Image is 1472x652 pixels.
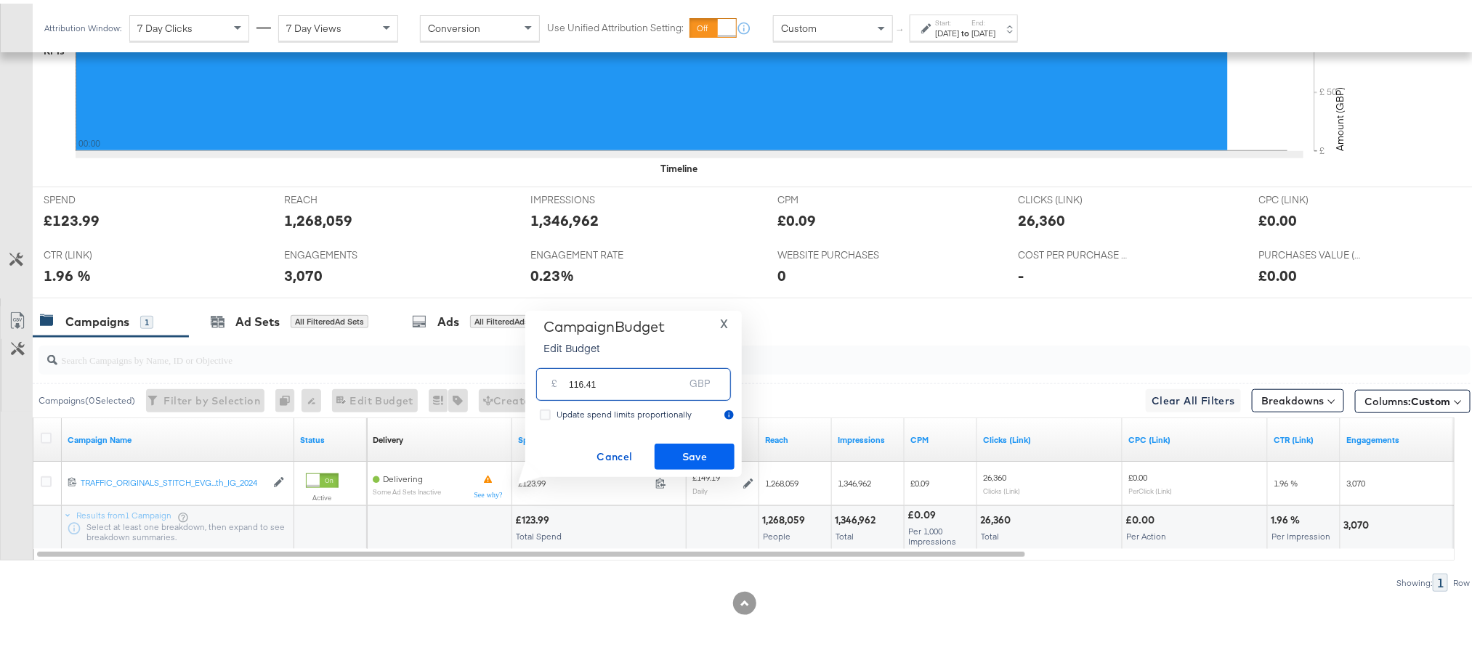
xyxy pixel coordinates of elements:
[44,206,100,227] div: £123.99
[373,484,441,492] sub: Some Ad Sets Inactive
[838,431,899,442] a: The number of times your ad was served. On mobile apps an ad is counted as served the first time ...
[291,311,368,325] div: All Filtered Ad Sets
[1343,515,1373,529] div: 3,070
[557,405,692,416] span: Update spend limits proportionally
[1271,510,1304,523] div: 1.96 %
[531,190,640,203] span: IMPRESSIONS
[306,489,339,499] label: Active
[684,370,716,396] div: GBP
[765,474,798,485] span: 1,268,059
[777,245,886,258] span: WEBSITE PURCHASES
[1452,574,1471,584] div: Row
[284,245,393,258] span: ENGAGEMENTS
[777,261,786,282] div: 0
[68,431,288,442] a: Your campaign name.
[1018,261,1024,282] div: -
[1259,261,1298,282] div: £0.00
[44,261,91,282] div: 1.96 %
[894,25,908,30] span: ↑
[835,510,880,523] div: 1,346,962
[1126,527,1166,538] span: Per Action
[1346,474,1365,485] span: 3,070
[44,20,122,30] div: Attribution Window:
[44,190,153,203] span: SPEND
[1271,527,1330,538] span: Per Impression
[284,206,352,227] div: 1,268,059
[1128,483,1172,492] sub: Per Click (Link)
[765,431,826,442] a: The number of people your ad was served to.
[1364,391,1450,405] span: Columns:
[81,473,266,485] div: TRAFFIC_ORIGINALS_STITCH_EVG...th_IG_2024
[980,510,1015,523] div: 26,360
[1433,570,1448,588] div: 1
[959,24,971,35] strong: to
[1259,190,1368,203] span: CPC (LINK)
[836,527,854,538] span: Total
[715,314,735,325] button: X
[546,370,563,396] div: £
[1125,510,1159,523] div: £0.00
[655,440,735,466] button: Save
[777,190,886,203] span: CPM
[983,483,1020,492] sub: Clicks (Link)
[531,261,575,282] div: 0.23%
[781,18,817,31] span: Custom
[547,17,684,31] label: Use Unified Attribution Setting:
[935,24,959,36] div: [DATE]
[81,473,266,486] a: TRAFFIC_ORIGINALS_STITCH_EVG...th_IG_2024
[983,468,1006,479] span: 26,360
[983,431,1117,442] a: The number of clicks on links appearing on your ad or Page that direct people to your sites off F...
[300,431,361,442] a: Shows the current state of your Ad Campaign.
[235,310,280,327] div: Ad Sets
[44,245,153,258] span: CTR (LINK)
[763,527,790,538] span: People
[470,311,533,325] div: All Filtered Ads
[65,310,129,327] div: Campaigns
[531,206,599,227] div: 1,346,962
[515,510,554,523] div: £123.99
[1396,574,1433,584] div: Showing:
[908,522,956,543] span: Per 1,000 Impressions
[373,431,403,442] div: Delivery
[373,431,403,442] a: Reflects the ability of your Ad Campaign to achieve delivery based on ad states, schedule and bud...
[286,18,341,31] span: 7 Day Views
[1355,386,1471,409] button: Columns:Custom
[1152,388,1235,407] span: Clear All Filters
[39,391,135,404] div: Campaigns ( 0 Selected)
[660,444,729,462] span: Save
[1259,245,1368,258] span: PURCHASES VALUE (WEBSITE EVENTS)
[518,474,650,485] span: £123.99
[383,470,423,481] span: Delivering
[437,310,459,327] div: Ads
[935,15,959,24] label: Start:
[1018,245,1127,258] span: COST PER PURCHASE (WEBSITE EVENTS)
[1018,190,1127,203] span: CLICKS (LINK)
[140,312,153,325] div: 1
[838,474,871,485] span: 1,346,962
[1128,468,1147,479] span: £0.00
[543,337,665,351] p: Edit Budget
[1274,474,1298,485] span: 1.96 %
[543,314,665,332] div: Campaign Budget
[569,359,684,391] input: Enter your budget
[971,24,995,36] div: [DATE]
[907,505,940,518] div: £0.09
[777,206,816,227] div: £0.09
[575,440,655,466] button: Cancel
[692,483,708,492] sub: Daily
[971,15,995,24] label: End:
[581,444,649,462] span: Cancel
[1018,206,1065,227] div: 26,360
[1146,386,1241,409] button: Clear All Filters
[981,527,999,538] span: Total
[1128,431,1262,442] a: The average cost for each link click you've received from your ad.
[516,527,562,538] span: Total Spend
[692,468,720,480] div: £149.19
[275,386,302,409] div: 0
[531,245,640,258] span: ENGAGEMENT RATE
[660,158,697,172] div: Timeline
[1259,206,1298,227] div: £0.00
[1411,391,1450,404] span: Custom
[721,310,729,330] span: X
[910,431,971,442] a: The average cost you've paid to have 1,000 impressions of your ad.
